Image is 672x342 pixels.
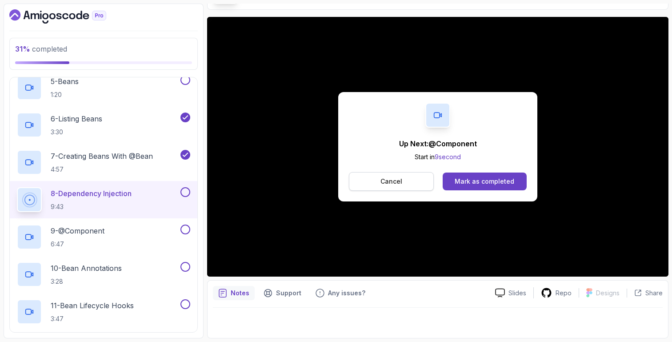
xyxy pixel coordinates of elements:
[51,202,132,211] p: 9:43
[645,289,663,298] p: Share
[207,17,668,277] iframe: To enrich screen reader interactions, please activate Accessibility in Grammarly extension settings
[534,287,579,298] a: Repo
[276,289,301,298] p: Support
[51,128,102,137] p: 3:30
[399,153,477,161] p: Start in
[399,138,477,149] p: Up Next: @Component
[9,9,127,24] a: Dashboard
[51,76,79,87] p: 5 - Beans
[51,300,134,311] p: 11 - Bean Lifecycle Hooks
[15,44,30,53] span: 31 %
[17,113,190,137] button: 6-Listing Beans3:30
[51,314,134,323] p: 3:47
[380,177,402,186] p: Cancel
[17,299,190,324] button: 11-Bean Lifecycle Hooks3:47
[627,289,663,298] button: Share
[213,286,255,300] button: notes button
[488,288,533,298] a: Slides
[51,151,153,161] p: 7 - Creating Beans With @Bean
[596,289,620,298] p: Designs
[17,262,190,287] button: 10-Bean Annotations3:28
[51,225,104,236] p: 9 - @Component
[258,286,307,300] button: Support button
[17,225,190,249] button: 9-@Component6:47
[443,173,527,190] button: Mark as completed
[231,289,249,298] p: Notes
[556,289,572,298] p: Repo
[15,44,67,53] span: completed
[17,150,190,175] button: 7-Creating Beans With @Bean4:57
[51,263,122,274] p: 10 - Bean Annotations
[51,188,132,199] p: 8 - Dependency Injection
[328,289,365,298] p: Any issues?
[51,277,122,286] p: 3:28
[17,187,190,212] button: 8-Dependency Injection9:43
[51,90,79,99] p: 1:20
[51,165,153,174] p: 4:57
[51,113,102,124] p: 6 - Listing Beans
[51,240,104,249] p: 6:47
[310,286,371,300] button: Feedback button
[17,75,190,100] button: 5-Beans1:20
[508,289,526,298] p: Slides
[349,172,434,191] button: Cancel
[455,177,514,186] div: Mark as completed
[435,153,461,161] span: 9 second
